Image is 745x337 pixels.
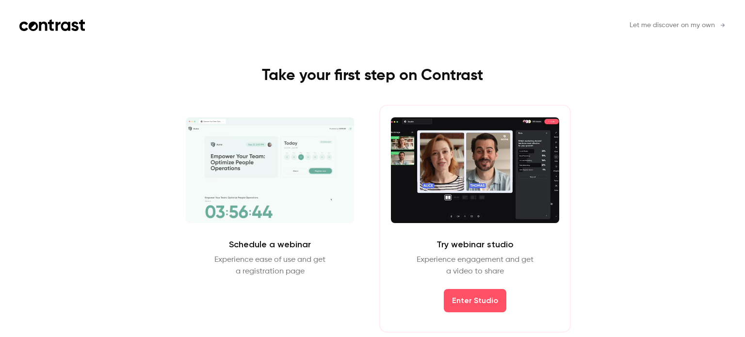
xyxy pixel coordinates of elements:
[630,20,715,31] span: Let me discover on my own
[214,254,325,277] p: Experience ease of use and get a registration page
[444,289,506,312] button: Enter Studio
[417,254,534,277] p: Experience engagement and get a video to share
[437,239,514,250] h2: Try webinar studio
[155,66,590,85] h1: Take your first step on Contrast
[229,239,311,250] h2: Schedule a webinar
